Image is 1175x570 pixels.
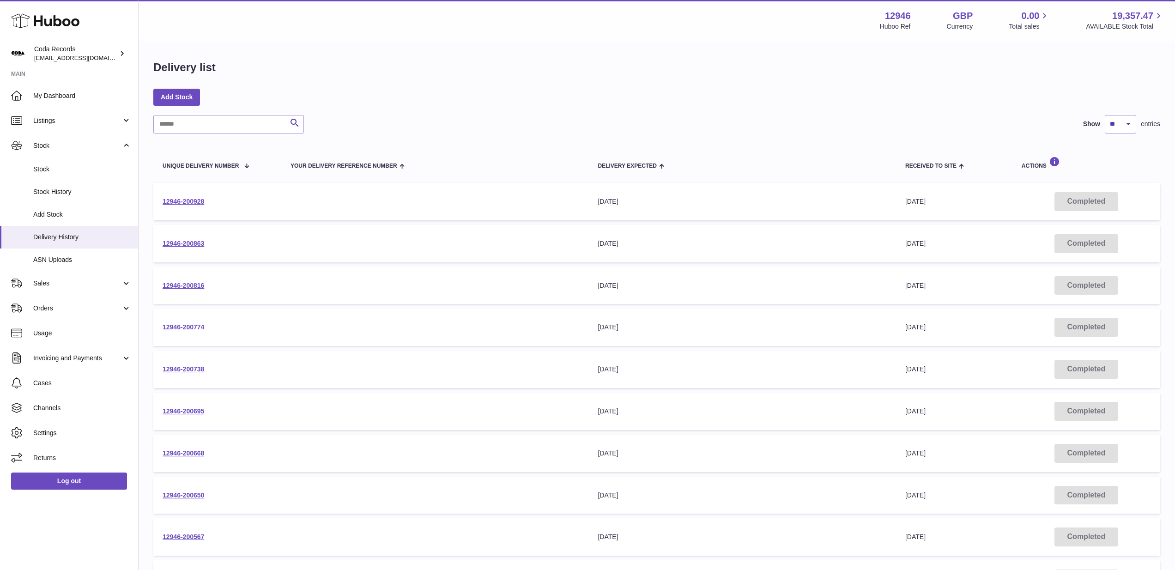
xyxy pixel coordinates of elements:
[1009,10,1050,31] a: 0.00 Total sales
[880,22,911,31] div: Huboo Ref
[1086,22,1164,31] span: AVAILABLE Stock Total
[33,354,121,363] span: Invoicing and Payments
[1083,120,1100,128] label: Show
[905,282,926,289] span: [DATE]
[163,533,204,540] a: 12946-200567
[33,116,121,125] span: Listings
[33,379,131,388] span: Cases
[33,454,131,462] span: Returns
[905,323,926,331] span: [DATE]
[33,141,121,150] span: Stock
[598,491,887,500] div: [DATE]
[163,240,204,247] a: 12946-200863
[1141,120,1160,128] span: entries
[905,407,926,415] span: [DATE]
[1086,10,1164,31] a: 19,357.47 AVAILABLE Stock Total
[33,429,131,437] span: Settings
[905,198,926,205] span: [DATE]
[905,449,926,457] span: [DATE]
[163,163,239,169] span: Unique Delivery Number
[885,10,911,22] strong: 12946
[598,449,887,458] div: [DATE]
[33,329,131,338] span: Usage
[163,198,204,205] a: 12946-200928
[598,407,887,416] div: [DATE]
[953,10,973,22] strong: GBP
[34,54,136,61] span: [EMAIL_ADDRESS][DOMAIN_NAME]
[163,323,204,331] a: 12946-200774
[598,365,887,374] div: [DATE]
[153,60,216,75] h1: Delivery list
[905,365,926,373] span: [DATE]
[33,279,121,288] span: Sales
[291,163,397,169] span: Your Delivery Reference Number
[153,89,200,105] a: Add Stock
[11,47,25,61] img: haz@pcatmedia.com
[163,407,204,415] a: 12946-200695
[163,449,204,457] a: 12946-200668
[1022,157,1151,169] div: Actions
[598,197,887,206] div: [DATE]
[33,165,131,174] span: Stock
[598,239,887,248] div: [DATE]
[33,304,121,313] span: Orders
[163,491,204,499] a: 12946-200650
[905,491,926,499] span: [DATE]
[905,240,926,247] span: [DATE]
[163,282,204,289] a: 12946-200816
[1112,10,1153,22] span: 19,357.47
[33,233,131,242] span: Delivery History
[1022,10,1040,22] span: 0.00
[598,163,656,169] span: Delivery Expected
[34,45,117,62] div: Coda Records
[33,91,131,100] span: My Dashboard
[905,533,926,540] span: [DATE]
[33,188,131,196] span: Stock History
[11,473,127,489] a: Log out
[905,163,957,169] span: Received to Site
[33,210,131,219] span: Add Stock
[1009,22,1050,31] span: Total sales
[33,255,131,264] span: ASN Uploads
[598,281,887,290] div: [DATE]
[598,533,887,541] div: [DATE]
[33,404,131,412] span: Channels
[598,323,887,332] div: [DATE]
[163,365,204,373] a: 12946-200738
[947,22,973,31] div: Currency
